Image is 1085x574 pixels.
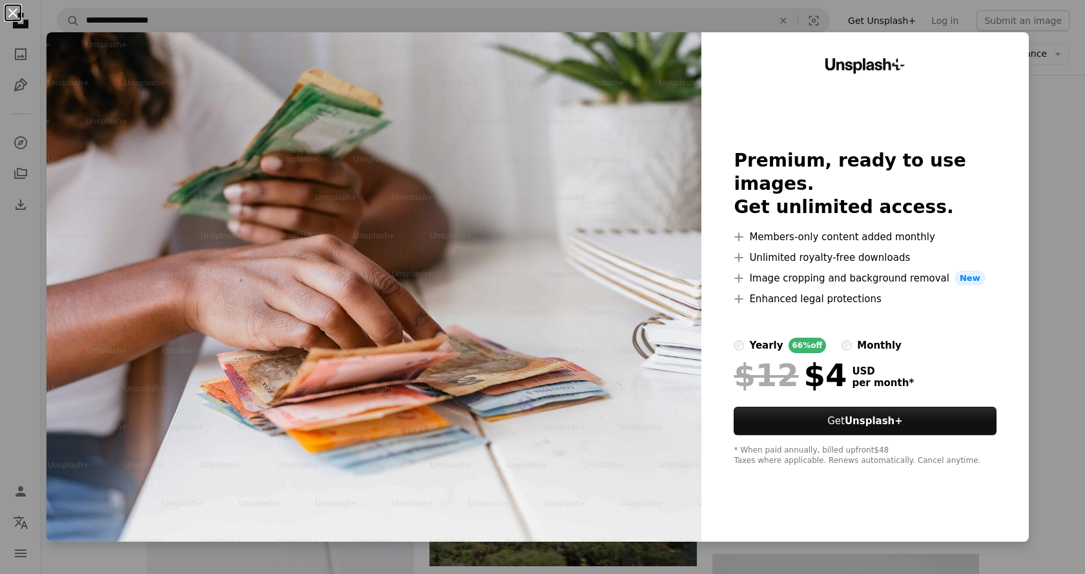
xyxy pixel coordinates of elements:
[734,229,996,245] li: Members-only content added monthly
[852,365,914,377] span: USD
[852,377,914,389] span: per month *
[857,338,902,353] div: monthly
[734,446,996,466] div: * When paid annually, billed upfront $48 Taxes where applicable. Renews automatically. Cancel any...
[734,291,996,307] li: Enhanced legal protections
[734,271,996,286] li: Image cropping and background removal
[734,149,996,219] h2: Premium, ready to use images. Get unlimited access.
[789,338,827,353] div: 66% off
[749,338,783,353] div: yearly
[955,271,986,286] span: New
[734,358,798,392] span: $12
[842,340,852,351] input: monthly
[734,340,744,351] input: yearly66%off
[734,250,996,265] li: Unlimited royalty-free downloads
[734,407,996,435] button: GetUnsplash+
[845,415,903,427] strong: Unsplash+
[734,358,847,392] div: $4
